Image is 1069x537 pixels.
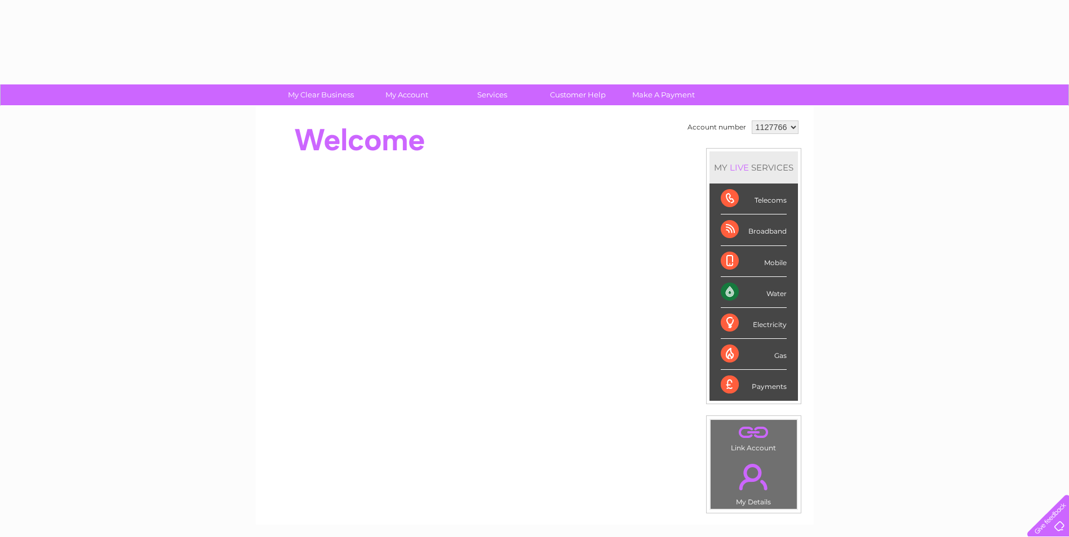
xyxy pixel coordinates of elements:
a: My Clear Business [274,84,367,105]
div: Mobile [721,246,787,277]
div: Payments [721,370,787,400]
a: Customer Help [531,84,624,105]
a: . [713,457,794,496]
a: Services [446,84,539,105]
td: My Details [710,454,797,509]
div: Electricity [721,308,787,339]
a: Make A Payment [617,84,710,105]
a: My Account [360,84,453,105]
td: Link Account [710,419,797,455]
div: Water [721,277,787,308]
div: LIVE [728,162,751,173]
td: Account number [685,118,749,137]
div: Gas [721,339,787,370]
div: MY SERVICES [709,151,798,184]
div: Telecoms [721,184,787,214]
div: Broadband [721,214,787,245]
a: . [713,423,794,442]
